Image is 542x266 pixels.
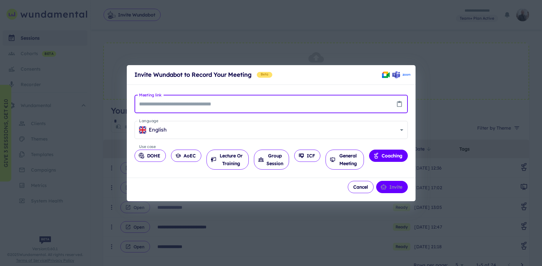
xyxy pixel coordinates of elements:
img: GB [139,126,146,133]
label: Meeting link [139,92,162,98]
label: Language [139,118,158,123]
button: General Meeting [326,150,364,170]
button: Cancel [348,181,374,193]
button: DOHE [135,150,166,162]
span: Beta [258,72,271,77]
button: Coaching [369,150,408,162]
label: Use case [139,144,156,149]
button: Group Session [254,150,289,170]
div: English [139,126,397,133]
button: Paste from clipboard [395,99,404,109]
div: Invite Wundabot to Record Your Meeting [135,70,382,79]
button: Lecture or Training [206,150,249,170]
button: AoEC [171,150,201,162]
button: ICF [294,150,320,162]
